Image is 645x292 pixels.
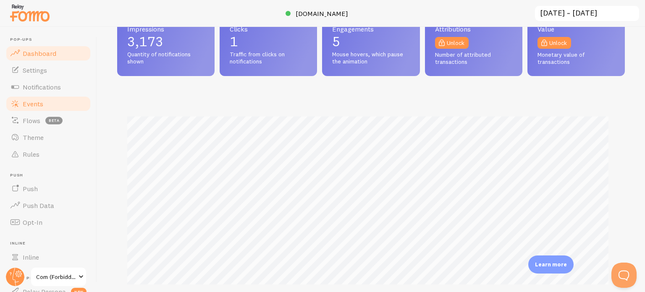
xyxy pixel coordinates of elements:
span: Impressions [127,26,205,32]
p: 1 [230,35,307,48]
a: Notifications [5,79,92,95]
iframe: Help Scout Beacon - Open [611,263,637,288]
span: Number of attributed transactions [435,51,512,66]
a: Push Data [5,197,92,214]
span: beta [45,117,63,124]
img: fomo-relay-logo-orange.svg [9,2,51,24]
a: Dashboard [5,45,92,62]
p: Learn more [535,260,567,268]
span: Attributions [435,26,512,32]
span: Push [23,184,38,193]
span: Quantity of notifications shown [127,51,205,66]
a: Theme [5,129,92,146]
a: Unlock [435,37,469,49]
a: Com (Forbiddenfruit) [30,267,87,287]
p: 3,173 [127,35,205,48]
span: Rules [23,150,39,158]
span: Theme [23,133,44,142]
span: Clicks [230,26,307,32]
a: Settings [5,62,92,79]
a: Events [5,95,92,112]
span: Value [537,26,615,32]
span: Notifications [23,83,61,91]
span: Opt-In [23,218,42,226]
span: Push Data [23,201,54,210]
a: Push [5,180,92,197]
span: Monetary value of transactions [537,51,615,66]
span: Inline [10,241,92,246]
span: Traffic from clicks on notifications [230,51,307,66]
span: Com (Forbiddenfruit) [36,272,76,282]
p: 5 [332,35,409,48]
span: Pop-ups [10,37,92,42]
a: Inline [5,249,92,266]
div: Learn more [528,255,574,274]
a: Rules [5,146,92,163]
span: Flows [23,116,40,125]
a: Unlock [537,37,571,49]
span: Engagements [332,26,409,32]
span: Push [10,173,92,178]
span: Inline [23,253,39,261]
a: Flows beta [5,112,92,129]
span: Settings [23,66,47,74]
span: Mouse hovers, which pause the animation [332,51,409,66]
a: Opt-In [5,214,92,231]
span: Events [23,100,43,108]
span: Dashboard [23,49,56,58]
